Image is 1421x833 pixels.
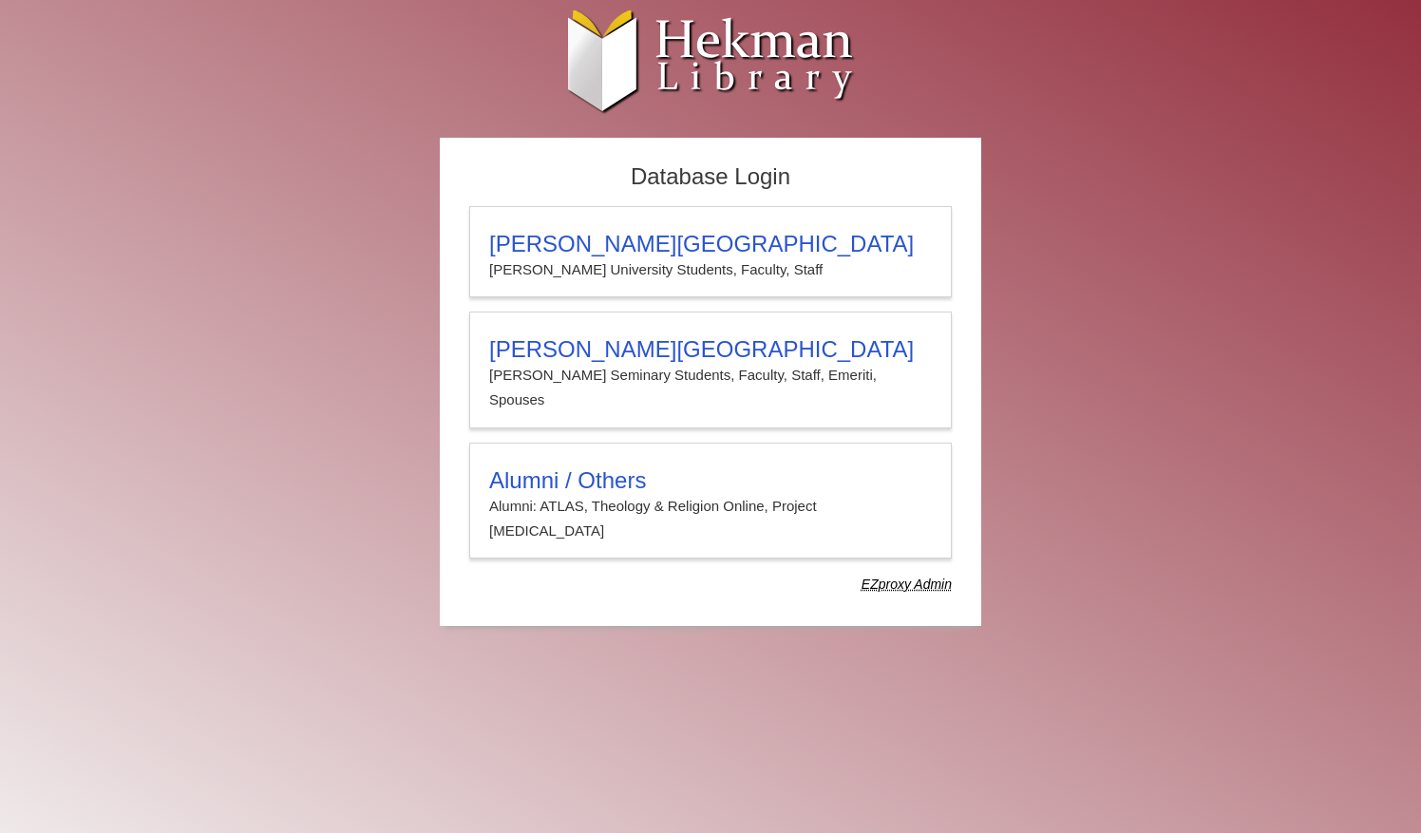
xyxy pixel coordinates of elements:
[489,231,932,257] h3: [PERSON_NAME][GEOGRAPHIC_DATA]
[489,336,932,363] h3: [PERSON_NAME][GEOGRAPHIC_DATA]
[489,467,932,494] h3: Alumni / Others
[460,158,961,197] h2: Database Login
[469,206,952,297] a: [PERSON_NAME][GEOGRAPHIC_DATA][PERSON_NAME] University Students, Faculty, Staff
[862,577,952,592] dfn: Use Alumni login
[489,363,932,413] p: [PERSON_NAME] Seminary Students, Faculty, Staff, Emeriti, Spouses
[469,312,952,428] a: [PERSON_NAME][GEOGRAPHIC_DATA][PERSON_NAME] Seminary Students, Faculty, Staff, Emeriti, Spouses
[489,257,932,282] p: [PERSON_NAME] University Students, Faculty, Staff
[489,467,932,544] summary: Alumni / OthersAlumni: ATLAS, Theology & Religion Online, Project [MEDICAL_DATA]
[489,494,932,544] p: Alumni: ATLAS, Theology & Religion Online, Project [MEDICAL_DATA]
